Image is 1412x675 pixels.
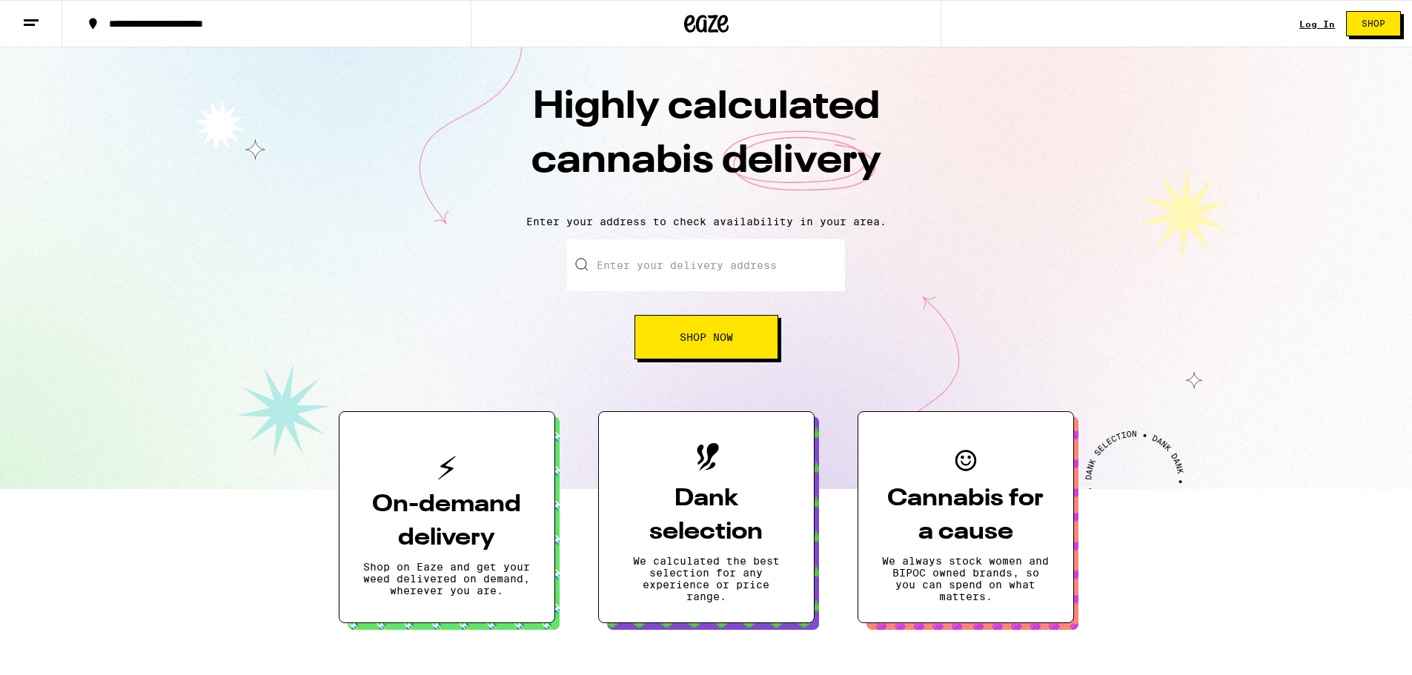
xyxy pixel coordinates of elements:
[1299,19,1335,29] a: Log In
[363,488,531,555] h3: On-demand delivery
[363,561,531,596] p: Shop on Eaze and get your weed delivered on demand, wherever you are.
[623,555,790,602] p: We calculated the best selection for any experience or price range.
[598,411,815,623] button: Dank selectionWe calculated the best selection for any experience or price range.
[1346,11,1401,36] button: Shop
[882,482,1050,549] h3: Cannabis for a cause
[634,315,778,359] button: Shop Now
[1335,11,1412,36] a: Shop
[567,239,845,291] input: Enter your delivery address
[15,216,1397,227] p: Enter your address to check availability in your area.
[680,332,733,342] span: Shop Now
[623,482,790,549] h3: Dank selection
[447,81,966,204] h1: Highly calculated cannabis delivery
[858,411,1074,623] button: Cannabis for a causeWe always stock women and BIPOC owned brands, so you can spend on what matters.
[339,411,555,623] button: On-demand deliveryShop on Eaze and get your weed delivered on demand, wherever you are.
[1362,19,1385,28] span: Shop
[882,555,1050,602] p: We always stock women and BIPOC owned brands, so you can spend on what matters.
